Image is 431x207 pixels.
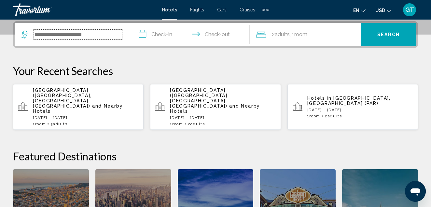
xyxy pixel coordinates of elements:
[250,23,361,46] button: Travelers: 2 adults, 0 children
[170,115,275,120] p: [DATE] - [DATE]
[132,23,250,46] button: Check in and out dates
[325,114,342,118] span: 2
[405,181,426,202] iframe: Button to launch messaging window
[33,115,138,120] p: [DATE] - [DATE]
[262,5,269,15] button: Extra navigation items
[307,108,413,112] p: [DATE] - [DATE]
[13,84,144,130] button: [GEOGRAPHIC_DATA] ([GEOGRAPHIC_DATA], [GEOGRAPHIC_DATA], [GEOGRAPHIC_DATA]) and Nearby Hotels[DAT...
[240,7,255,12] a: Cruises
[150,84,281,130] button: [GEOGRAPHIC_DATA] ([GEOGRAPHIC_DATA], [GEOGRAPHIC_DATA], [GEOGRAPHIC_DATA]) and Nearby Hotels[DAT...
[33,122,46,126] span: 1
[170,103,260,114] span: and Nearby Hotels
[307,96,332,101] span: Hotels in
[172,122,183,126] span: Room
[53,122,67,126] span: Adults
[190,7,204,12] a: Flights
[375,6,391,15] button: Change currency
[15,23,416,46] div: Search widget
[217,7,227,12] a: Cars
[328,114,342,118] span: Adults
[33,88,92,109] span: [GEOGRAPHIC_DATA] ([GEOGRAPHIC_DATA], [GEOGRAPHIC_DATA], [GEOGRAPHIC_DATA])
[170,122,183,126] span: 1
[272,30,290,39] span: 2
[287,84,418,130] button: Hotels in [GEOGRAPHIC_DATA], [GEOGRAPHIC_DATA] (PAR)[DATE] - [DATE]1Room2Adults
[50,122,67,126] span: 3
[13,150,418,163] h2: Featured Destinations
[190,122,205,126] span: Adults
[33,103,123,114] span: and Nearby Hotels
[307,96,391,106] span: [GEOGRAPHIC_DATA], [GEOGRAPHIC_DATA] (PAR)
[377,32,400,37] span: Search
[375,8,385,13] span: USD
[309,114,320,118] span: Room
[353,8,359,13] span: en
[307,114,320,118] span: 1
[162,7,177,12] a: Hotels
[35,122,46,126] span: Room
[188,122,205,126] span: 2
[290,30,307,39] span: , 1
[13,3,155,16] a: Travorium
[13,64,418,77] p: Your Recent Searches
[294,31,307,37] span: Room
[401,3,418,17] button: User Menu
[353,6,366,15] button: Change language
[361,23,416,46] button: Search
[405,7,414,13] span: GT
[275,31,290,37] span: Adults
[170,88,229,109] span: [GEOGRAPHIC_DATA] ([GEOGRAPHIC_DATA], [GEOGRAPHIC_DATA], [GEOGRAPHIC_DATA])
